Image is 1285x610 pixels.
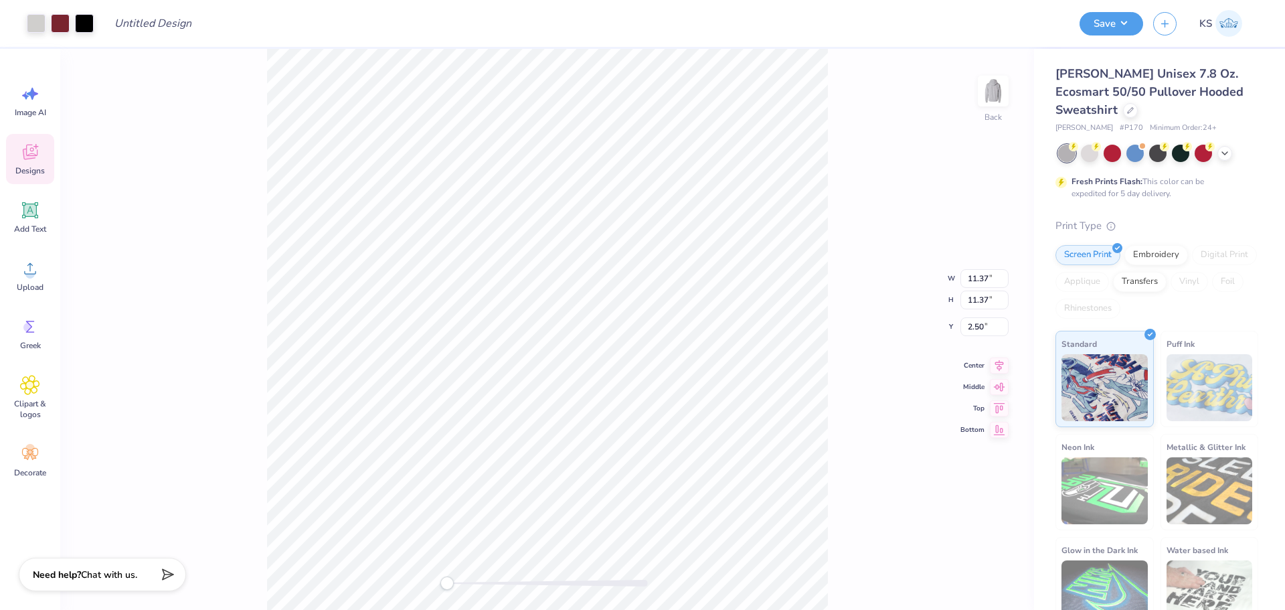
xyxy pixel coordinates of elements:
span: Bottom [960,425,984,435]
button: Save [1080,12,1143,35]
span: Clipart & logos [8,398,52,420]
span: Decorate [14,467,46,478]
span: Puff Ink [1167,337,1195,351]
input: Untitled Design [104,10,202,37]
span: Metallic & Glitter Ink [1167,440,1246,454]
div: Screen Print [1055,245,1120,265]
div: Digital Print [1192,245,1257,265]
div: Print Type [1055,218,1258,234]
span: Upload [17,282,44,293]
div: Embroidery [1124,245,1188,265]
img: Back [980,78,1007,104]
span: Designs [15,165,45,176]
span: Minimum Order: 24 + [1150,123,1217,134]
img: Kath Sales [1215,10,1242,37]
div: Accessibility label [440,577,454,590]
span: Image AI [15,107,46,118]
span: Glow in the Dark Ink [1061,543,1138,557]
span: Neon Ink [1061,440,1094,454]
div: Foil [1212,272,1244,292]
span: Water based Ink [1167,543,1228,557]
img: Metallic & Glitter Ink [1167,457,1253,524]
div: This color can be expedited for 5 day delivery. [1072,175,1236,200]
span: Top [960,403,984,414]
span: Add Text [14,224,46,234]
strong: Need help? [33,568,81,581]
span: Standard [1061,337,1097,351]
div: Back [984,111,1002,123]
span: KS [1199,16,1212,31]
img: Standard [1061,354,1148,421]
strong: Fresh Prints Flash: [1072,176,1142,187]
img: Puff Ink [1167,354,1253,421]
span: Greek [20,340,41,351]
div: Vinyl [1171,272,1208,292]
a: KS [1193,10,1248,37]
span: # P170 [1120,123,1143,134]
div: Applique [1055,272,1109,292]
span: [PERSON_NAME] [1055,123,1113,134]
span: Center [960,360,984,371]
span: Middle [960,382,984,392]
div: Transfers [1113,272,1167,292]
span: [PERSON_NAME] Unisex 7.8 Oz. Ecosmart 50/50 Pullover Hooded Sweatshirt [1055,66,1244,118]
span: Chat with us. [81,568,137,581]
div: Rhinestones [1055,299,1120,319]
img: Neon Ink [1061,457,1148,524]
